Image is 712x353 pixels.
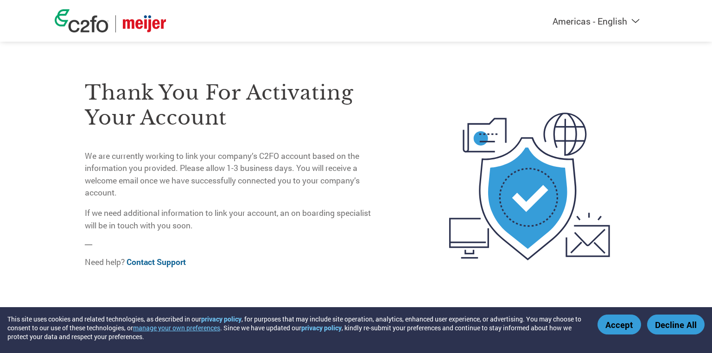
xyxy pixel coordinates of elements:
[7,315,584,341] div: This site uses cookies and related technologies, as described in our , for purposes that may incl...
[85,256,378,268] p: Need help?
[85,150,378,199] p: We are currently working to link your company’s C2FO account based on the information you provide...
[432,60,627,313] img: activated
[85,207,378,232] p: If we need additional information to link your account, an on boarding specialist will be in touc...
[85,60,378,277] div: —
[201,315,242,323] a: privacy policy
[123,15,166,32] img: Meijer
[301,323,342,332] a: privacy policy
[598,315,641,334] button: Accept
[133,323,220,332] button: manage your own preferences
[85,80,378,130] h3: Thank you for activating your account
[647,315,705,334] button: Decline All
[55,9,108,32] img: c2fo logo
[127,257,186,267] a: Contact Support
